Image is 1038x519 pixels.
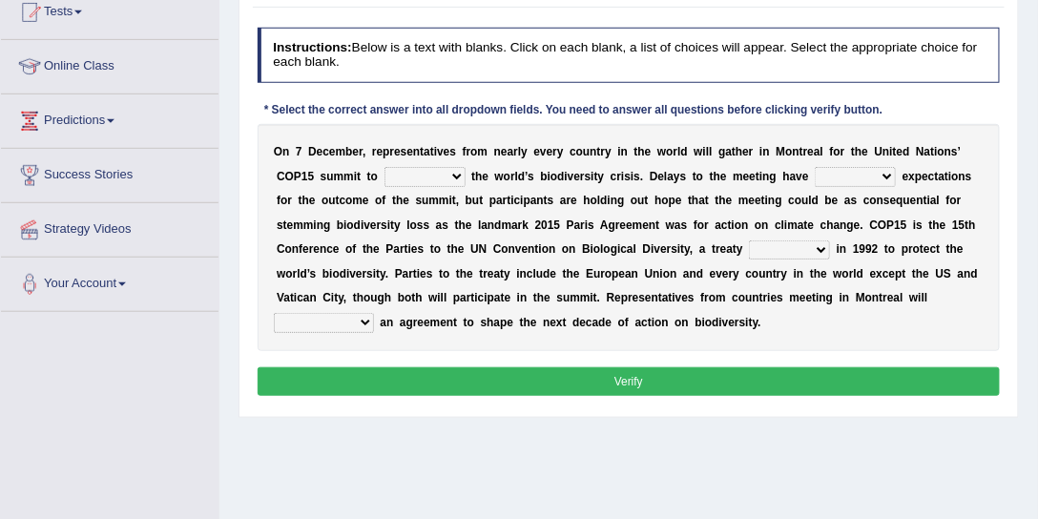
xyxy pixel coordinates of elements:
[937,194,940,207] b: l
[709,145,712,158] b: l
[347,218,354,232] b: o
[328,194,335,207] b: u
[495,170,504,183] b: w
[877,194,883,207] b: n
[756,170,759,183] b: t
[406,145,413,158] b: e
[354,170,357,183] b: i
[776,145,785,158] b: M
[809,194,812,207] b: l
[544,194,548,207] b: t
[633,170,640,183] b: s
[518,170,525,183] b: d
[533,145,540,158] b: e
[611,194,617,207] b: n
[597,145,601,158] b: t
[855,145,862,158] b: h
[875,145,883,158] b: U
[322,145,329,158] b: c
[666,145,673,158] b: o
[258,103,890,120] div: * Select the correct answer into all dropdown fields. You need to answer all questions before cli...
[439,194,449,207] b: m
[785,145,792,158] b: o
[548,194,554,207] b: s
[590,145,596,158] b: n
[377,218,382,232] b: r
[694,145,702,158] b: w
[390,218,394,232] b: t
[574,170,581,183] b: e
[890,194,897,207] b: e
[537,194,544,207] b: n
[352,194,363,207] b: m
[585,170,592,183] b: s
[935,170,939,183] b: t
[258,28,1001,82] h4: Below is a text with blanks. Click on each blank, a list of choices will appear. Select the appro...
[952,170,959,183] b: o
[467,145,471,158] b: r
[762,170,769,183] b: n
[680,170,687,183] b: s
[761,194,765,207] b: t
[928,170,935,183] b: c
[638,145,645,158] b: h
[496,194,503,207] b: a
[958,145,961,158] b: ’
[337,218,343,232] b: b
[726,145,733,158] b: a
[897,145,903,158] b: e
[808,145,815,158] b: e
[475,170,482,183] b: h
[317,218,323,232] b: n
[834,145,841,158] b: o
[1,149,218,197] a: Success Stories
[557,145,564,158] b: y
[851,145,855,158] b: t
[503,194,508,207] b: r
[617,145,620,158] b: i
[518,145,521,158] b: l
[893,145,897,158] b: t
[922,170,928,183] b: e
[965,170,972,183] b: s
[274,145,282,158] b: O
[870,194,877,207] b: o
[910,194,917,207] b: e
[1,94,218,142] a: Predictions
[336,194,340,207] b: t
[294,170,301,183] b: P
[363,145,365,158] b: ,
[565,170,568,183] b: i
[863,194,870,207] b: c
[370,218,377,232] b: e
[363,194,369,207] b: e
[759,145,762,158] b: i
[617,170,622,183] b: r
[903,170,909,183] b: e
[444,145,450,158] b: e
[420,145,424,158] b: t
[463,145,467,158] b: f
[482,170,488,183] b: e
[749,194,756,207] b: e
[321,170,327,183] b: s
[510,170,515,183] b: r
[699,194,706,207] b: a
[570,145,576,158] b: c
[917,194,924,207] b: n
[568,170,574,183] b: v
[650,170,658,183] b: D
[765,194,768,207] b: i
[720,170,727,183] b: e
[903,145,909,158] b: d
[353,145,360,158] b: e
[733,170,743,183] b: m
[726,194,733,207] b: e
[696,170,703,183] b: o
[657,145,666,158] b: w
[494,145,501,158] b: n
[759,170,762,183] b: i
[422,194,428,207] b: u
[675,194,682,207] b: e
[470,145,477,158] b: o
